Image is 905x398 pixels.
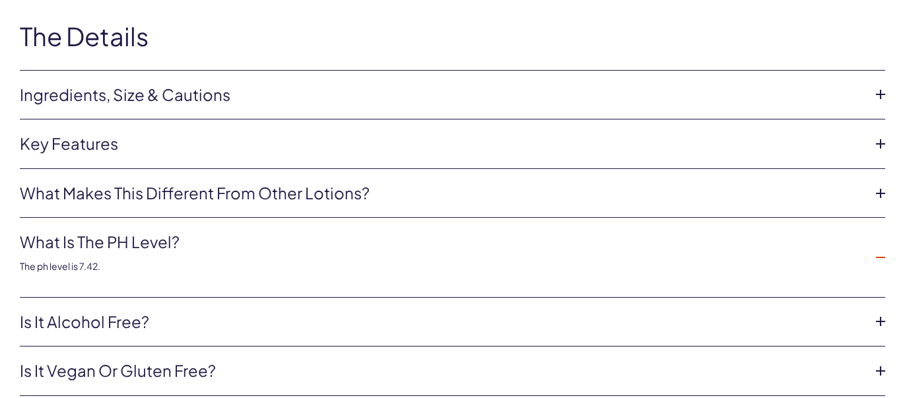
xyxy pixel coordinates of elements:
a: What makes this different from other lotions? [20,182,864,205]
p: The ph level is 7.42. [20,260,864,273]
a: Is it vegan or gluten free? [20,360,864,382]
a: Is it alcohol free? [20,311,864,333]
a: What is the pH level? [20,231,864,253]
h2: The Details [20,22,885,50]
a: Key features [20,133,864,155]
a: Ingredients, Size & Cautions [20,84,864,106]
